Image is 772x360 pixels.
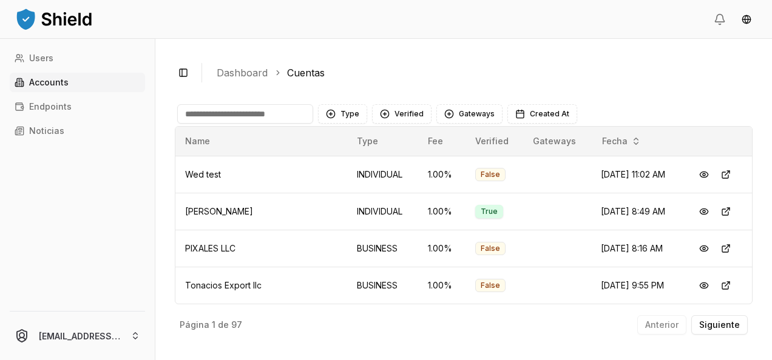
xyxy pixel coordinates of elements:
[699,321,740,329] p: Siguiente
[29,127,64,135] p: Noticias
[347,127,418,156] th: Type
[428,206,452,216] span: 1.00 %
[185,169,221,179] span: Wed test
[10,97,145,116] a: Endpoints
[10,121,145,141] a: Noticias
[39,330,121,342] p: [EMAIL_ADDRESS][DOMAIN_NAME]
[347,230,418,267] td: BUSINESS
[318,104,367,124] button: Type
[418,127,466,156] th: Fee
[597,132,646,151] button: Fecha
[466,127,523,156] th: Verified
[185,280,262,290] span: Tonacios Export llc
[428,169,452,179] span: 1.00 %
[347,267,418,304] td: BUSINESS
[212,321,215,329] p: 1
[347,156,418,193] td: INDIVIDUAL
[185,243,235,253] span: PIXALES LLC
[29,54,53,62] p: Users
[5,316,150,355] button: [EMAIL_ADDRESS][DOMAIN_NAME]
[218,321,229,329] p: de
[523,127,591,156] th: Gateways
[29,102,72,111] p: Endpoints
[10,73,145,92] a: Accounts
[15,7,93,31] img: ShieldPay Logo
[180,321,209,329] p: Página
[372,104,432,124] button: Verified
[10,48,145,68] a: Users
[217,65,268,80] a: Dashboard
[507,104,577,124] button: Created At
[601,243,663,253] span: [DATE] 8:16 AM
[175,127,347,156] th: Name
[29,78,69,87] p: Accounts
[428,243,452,253] span: 1.00 %
[217,65,743,80] nav: breadcrumb
[436,104,503,124] button: Gateways
[231,321,242,329] p: 97
[601,169,665,179] span: [DATE] 11:02 AM
[601,280,664,290] span: [DATE] 9:55 PM
[428,280,452,290] span: 1.00 %
[185,206,253,216] span: [PERSON_NAME]
[601,206,665,216] span: [DATE] 8:49 AM
[287,65,325,80] a: Cuentas
[530,109,569,119] span: Created At
[347,193,418,230] td: INDIVIDUAL
[691,315,748,335] button: Siguiente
